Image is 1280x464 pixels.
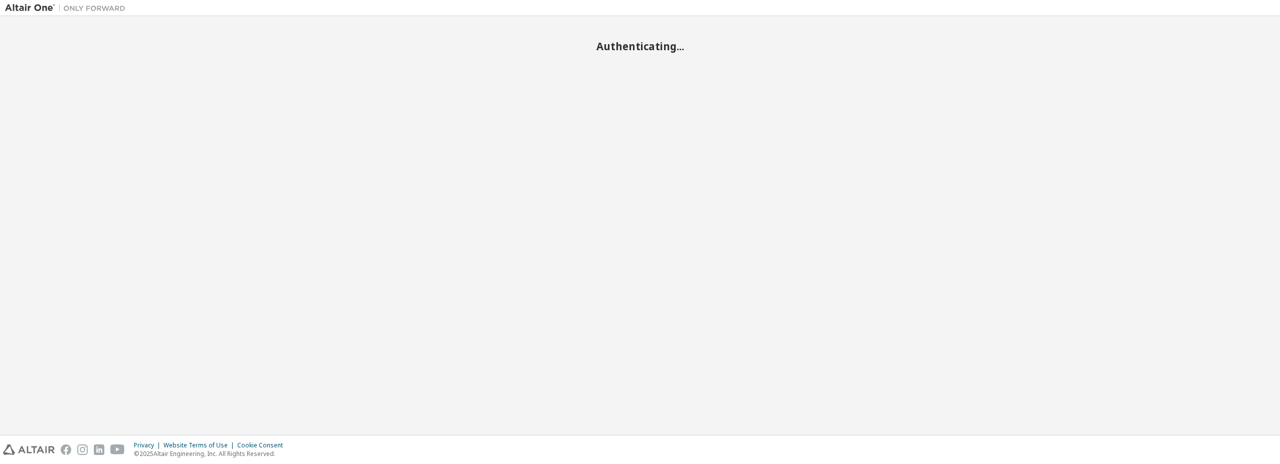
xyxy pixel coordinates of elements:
div: Cookie Consent [237,441,289,449]
h2: Authenticating... [5,40,1275,53]
img: altair_logo.svg [3,444,55,455]
img: instagram.svg [77,444,88,455]
img: linkedin.svg [94,444,104,455]
p: © 2025 Altair Engineering, Inc. All Rights Reserved. [134,449,289,458]
div: Website Terms of Use [164,441,237,449]
img: Altair One [5,3,130,13]
div: Privacy [134,441,164,449]
img: facebook.svg [61,444,71,455]
img: youtube.svg [110,444,125,455]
